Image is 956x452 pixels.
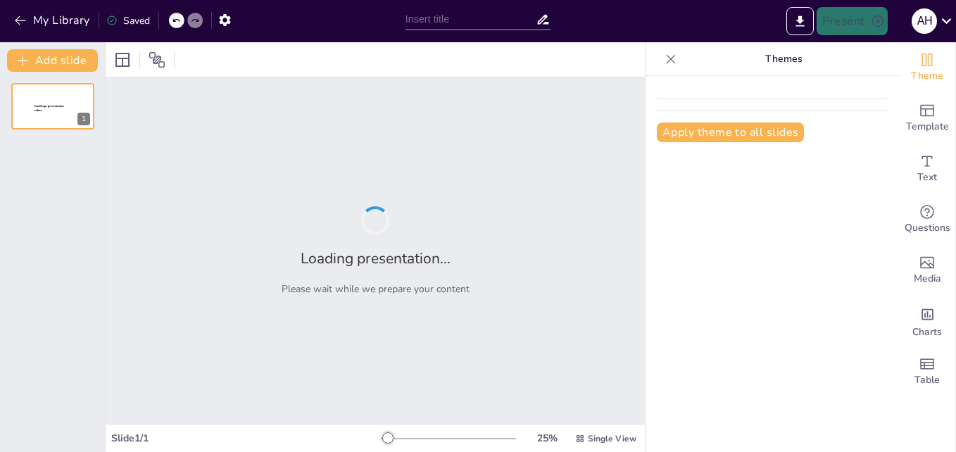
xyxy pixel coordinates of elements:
[914,271,941,287] span: Media
[899,245,955,296] div: Add images, graphics, shapes or video
[899,346,955,397] div: Add a table
[786,7,814,35] button: Export to PowerPoint
[111,49,134,71] div: Layout
[906,119,949,134] span: Template
[899,144,955,194] div: Add text boxes
[11,83,94,130] div: 1
[11,9,96,32] button: My Library
[899,296,955,346] div: Add charts and graphs
[282,282,470,296] p: Please wait while we prepare your content
[911,68,943,84] span: Theme
[106,14,150,27] div: Saved
[917,170,937,185] span: Text
[912,8,937,34] div: A H
[912,325,942,340] span: Charts
[682,42,885,76] p: Themes
[905,220,950,236] span: Questions
[588,433,636,444] span: Single View
[817,7,887,35] button: Present
[530,432,564,445] div: 25 %
[899,194,955,245] div: Get real-time input from your audience
[149,51,165,68] span: Position
[7,49,98,72] button: Add slide
[111,432,381,445] div: Slide 1 / 1
[914,372,940,388] span: Table
[405,9,536,30] input: Insert title
[899,93,955,144] div: Add ready made slides
[34,105,64,113] span: Sendsteps presentation editor
[912,7,937,35] button: A H
[657,123,804,142] button: Apply theme to all slides
[77,113,90,125] div: 1
[899,42,955,93] div: Change the overall theme
[301,249,451,268] h2: Loading presentation...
